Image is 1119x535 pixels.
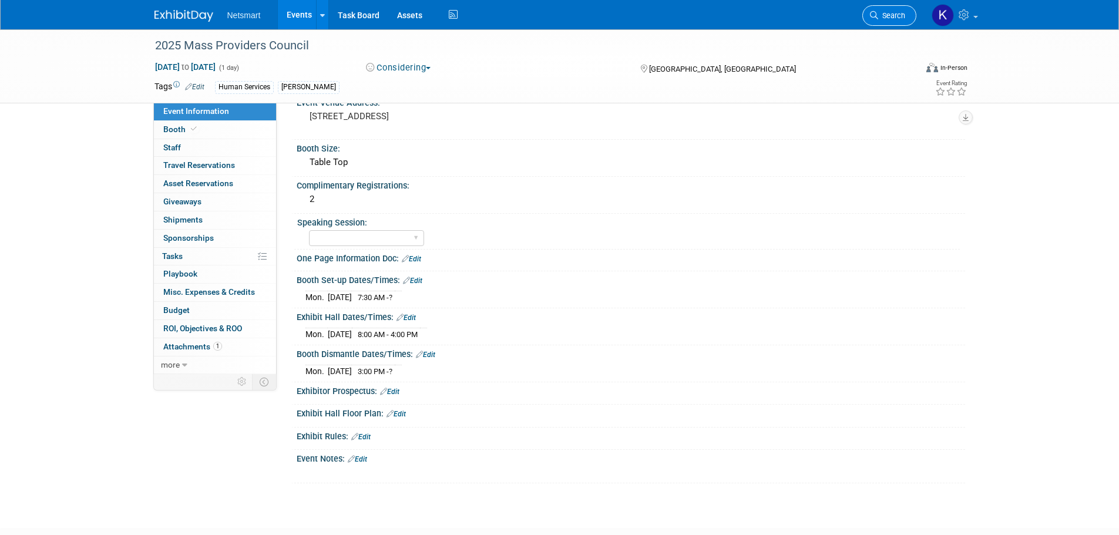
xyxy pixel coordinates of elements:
[297,428,965,443] div: Exhibit Rules:
[218,64,239,72] span: (1 day)
[862,5,916,26] a: Search
[940,63,967,72] div: In-Person
[163,233,214,243] span: Sponsorships
[926,63,938,72] img: Format-Inperson.png
[154,248,276,265] a: Tasks
[297,250,965,265] div: One Page Information Doc:
[191,126,197,132] i: Booth reservation complete
[154,175,276,193] a: Asset Reservations
[154,338,276,356] a: Attachments1
[297,382,965,398] div: Exhibitor Prospectus:
[154,211,276,229] a: Shipments
[351,433,371,441] a: Edit
[163,160,235,170] span: Travel Reservations
[932,4,954,26] img: Kaitlyn Woicke
[310,111,562,122] pre: [STREET_ADDRESS]
[163,197,201,206] span: Giveaways
[297,308,965,324] div: Exhibit Hall Dates/Times:
[154,320,276,338] a: ROI, Objectives & ROO
[297,140,965,154] div: Booth Size:
[358,330,418,339] span: 8:00 AM - 4:00 PM
[163,179,233,188] span: Asset Reservations
[387,410,406,418] a: Edit
[362,62,435,74] button: Considering
[232,374,253,389] td: Personalize Event Tab Strip
[154,302,276,319] a: Budget
[328,291,352,304] td: [DATE]
[305,153,956,171] div: Table Top
[154,139,276,157] a: Staff
[163,125,199,134] span: Booth
[358,293,392,302] span: 7:30 AM -
[163,342,222,351] span: Attachments
[649,65,796,73] span: [GEOGRAPHIC_DATA], [GEOGRAPHIC_DATA]
[328,365,352,378] td: [DATE]
[163,305,190,315] span: Budget
[154,265,276,283] a: Playbook
[162,251,183,261] span: Tasks
[380,388,399,396] a: Edit
[358,367,392,376] span: 3:00 PM -
[154,356,276,374] a: more
[252,374,276,389] td: Toggle Event Tabs
[935,80,967,86] div: Event Rating
[305,190,956,208] div: 2
[163,324,242,333] span: ROI, Objectives & ROO
[389,293,392,302] span: ?
[403,277,422,285] a: Edit
[305,365,328,378] td: Mon.
[328,328,352,341] td: [DATE]
[227,11,261,20] span: Netsmart
[151,35,899,56] div: 2025 Mass Providers Council
[163,287,255,297] span: Misc. Expenses & Credits
[297,177,965,191] div: Complimentary Registrations:
[348,455,367,463] a: Edit
[154,62,216,72] span: [DATE] [DATE]
[297,271,965,287] div: Booth Set-up Dates/Times:
[402,255,421,263] a: Edit
[185,83,204,91] a: Edit
[161,360,180,369] span: more
[389,367,392,376] span: ?
[154,103,276,120] a: Event Information
[847,61,968,79] div: Event Format
[154,80,204,94] td: Tags
[305,328,328,341] td: Mon.
[396,314,416,322] a: Edit
[163,269,197,278] span: Playbook
[213,342,222,351] span: 1
[297,345,965,361] div: Booth Dismantle Dates/Times:
[163,143,181,152] span: Staff
[154,10,213,22] img: ExhibitDay
[278,81,340,93] div: [PERSON_NAME]
[416,351,435,359] a: Edit
[297,450,965,465] div: Event Notes:
[878,11,905,20] span: Search
[163,106,229,116] span: Event Information
[154,193,276,211] a: Giveaways
[154,157,276,174] a: Travel Reservations
[154,284,276,301] a: Misc. Expenses & Credits
[163,215,203,224] span: Shipments
[154,121,276,139] a: Booth
[215,81,274,93] div: Human Services
[154,230,276,247] a: Sponsorships
[297,214,960,228] div: Speaking Session:
[180,62,191,72] span: to
[305,291,328,304] td: Mon.
[297,405,965,420] div: Exhibit Hall Floor Plan:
